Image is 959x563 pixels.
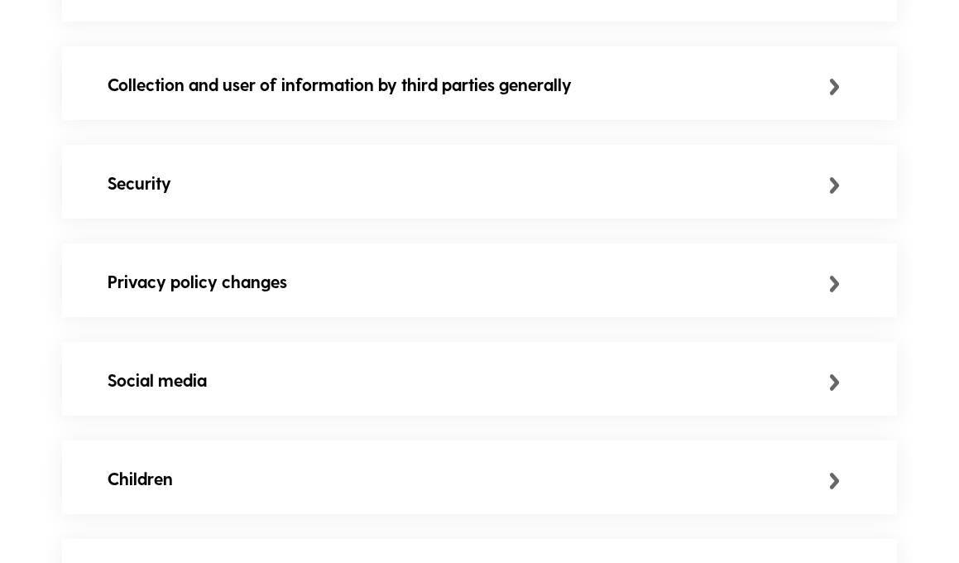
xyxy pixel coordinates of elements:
[108,71,829,98] div: Collection and user of information by third parties generally
[829,79,840,95] img: small_arrow.svg
[108,268,829,295] div: Privacy policy changes
[829,374,840,391] img: small_arrow.svg
[829,276,840,292] img: small_arrow.svg
[829,177,840,194] img: small_arrow.svg
[108,465,829,492] div: Children
[108,170,829,196] div: Security
[108,367,829,393] div: Social media
[829,473,840,489] img: small_arrow.svg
